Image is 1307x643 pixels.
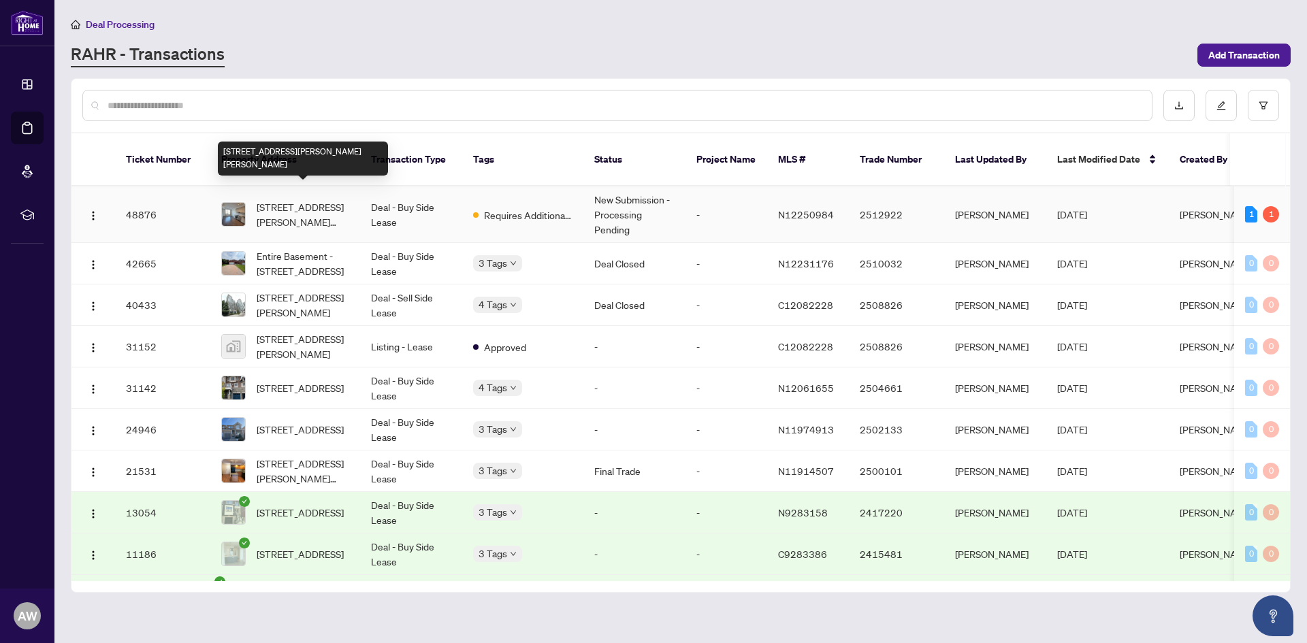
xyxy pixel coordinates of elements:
img: Logo [88,301,99,312]
span: [PERSON_NAME] [1180,548,1253,560]
th: Ticket Number [115,133,210,186]
button: Open asap [1253,595,1293,636]
span: 3 Tags [479,546,507,561]
span: N11974913 [778,423,834,435]
button: Logo [82,335,104,357]
td: [PERSON_NAME] [944,367,1046,409]
span: check-circle [239,538,250,548]
img: thumbnail-img [222,501,245,524]
span: Add Transaction [1208,44,1280,66]
th: Property Address [210,133,360,186]
span: down [510,509,517,516]
span: Last Modified Date [1057,152,1140,167]
td: [PERSON_NAME] [944,492,1046,533]
span: [DATE] [1057,208,1087,220]
span: N9283158 [778,506,828,518]
span: 4 Tags [479,380,507,395]
span: home [71,20,80,29]
button: Logo [82,501,104,523]
div: 0 [1263,338,1279,355]
button: Logo [82,294,104,316]
td: Deal - Buy Side Lease [360,450,462,492]
td: - [685,186,767,243]
span: [DATE] [1057,506,1087,518]
span: check-circle [239,496,250,507]
th: Trade Number [849,133,944,186]
td: 2510032 [849,243,944,284]
img: Logo [88,425,99,436]
div: 0 [1245,338,1257,355]
span: down [510,426,517,433]
span: [DATE] [1057,548,1087,560]
td: Deal - Buy Side Lease [360,367,462,409]
td: New Submission - Processing Pending [583,186,685,243]
span: [DATE] [1057,340,1087,352]
div: 0 [1245,421,1257,438]
td: [PERSON_NAME] [944,409,1046,450]
span: [DATE] [1057,423,1087,435]
td: - [685,367,767,409]
td: - [685,533,767,575]
img: Logo [88,210,99,221]
td: Deal - Buy Side Lease [360,533,462,575]
span: [STREET_ADDRESS][PERSON_NAME][PERSON_NAME] [257,456,349,486]
div: 0 [1263,297,1279,313]
td: [PERSON_NAME] [944,533,1046,575]
button: download [1163,90,1195,121]
td: - [583,533,685,575]
div: 0 [1245,463,1257,479]
td: 31142 [115,367,210,409]
span: Approved [484,340,526,355]
span: [DATE] [1057,299,1087,311]
td: Deal - Sell Side Lease [360,284,462,326]
span: [PERSON_NAME] [1180,257,1253,269]
span: download [1174,101,1184,110]
span: Deal Processing [86,18,155,31]
button: Add Transaction [1197,44,1291,67]
td: - [685,450,767,492]
img: thumbnail-img [222,203,245,226]
td: Deal - Buy Side Lease [360,409,462,450]
span: [STREET_ADDRESS] [257,505,344,520]
span: [STREET_ADDRESS] [257,546,344,561]
td: 42665 [115,243,210,284]
td: [PERSON_NAME] [944,326,1046,367]
div: 0 [1245,546,1257,562]
span: Requires Additional Docs [484,208,572,222]
div: [STREET_ADDRESS][PERSON_NAME][PERSON_NAME] [218,142,388,176]
img: Logo [88,384,99,395]
td: 2508826 [849,284,944,326]
th: Last Updated By [944,133,1046,186]
div: 0 [1263,463,1279,479]
td: 2504661 [849,367,944,409]
img: thumbnail-img [222,335,245,358]
td: Deal Closed [583,243,685,284]
span: 3 Tags [479,255,507,271]
img: thumbnail-img [222,418,245,441]
img: thumbnail-img [222,459,245,482]
button: edit [1206,90,1237,121]
span: [STREET_ADDRESS] [257,422,344,437]
td: Deal Closed [583,284,685,326]
span: edit [1216,101,1226,110]
th: Transaction Type [360,133,462,186]
td: [PERSON_NAME] [944,284,1046,326]
td: Deal - Buy Side Lease [360,243,462,284]
span: [PERSON_NAME] [1180,299,1253,311]
span: C12082228 [778,340,833,352]
th: Created By [1169,133,1250,186]
span: [DATE] [1057,257,1087,269]
td: 21531 [115,450,210,492]
span: filter [1259,101,1268,110]
td: Deal - Buy Side Lease [360,492,462,533]
img: thumbnail-img [222,542,245,565]
div: 1 [1263,206,1279,222]
td: [PERSON_NAME] [944,186,1046,243]
td: Final Trade [583,450,685,492]
span: [DATE] [1057,465,1087,477]
span: C9283386 [778,548,827,560]
td: Deal - Buy Side Lease [360,186,462,243]
span: [STREET_ADDRESS] [257,380,344,395]
th: Status [583,133,685,186]
span: Entire Basement -[STREET_ADDRESS] [257,248,349,278]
